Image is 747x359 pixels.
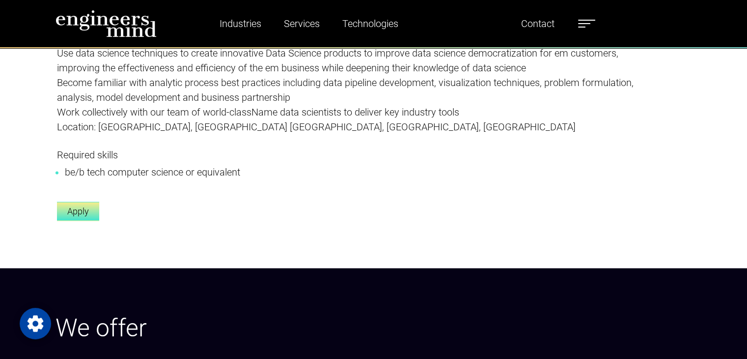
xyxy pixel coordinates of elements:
[57,75,658,105] p: Become familiar with analytic process best practices including data pipeline development, visuali...
[517,12,558,35] a: Contact
[216,12,265,35] a: Industries
[280,12,324,35] a: Services
[57,105,658,120] p: Work collectively with our team of world-className data scientists to deliver key industry tools
[338,12,402,35] a: Technologies
[65,165,650,179] li: be/b tech computer science or equivalent
[57,149,658,161] h5: Required skills
[55,10,157,37] img: logo
[57,120,658,134] p: Location: [GEOGRAPHIC_DATA], [GEOGRAPHIC_DATA] [GEOGRAPHIC_DATA], [GEOGRAPHIC_DATA], [GEOGRAPHIC_...
[55,313,147,342] span: We offer
[57,46,658,75] p: Use data science techniques to create innovative Data Science products to improve data science de...
[57,202,99,221] a: Apply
